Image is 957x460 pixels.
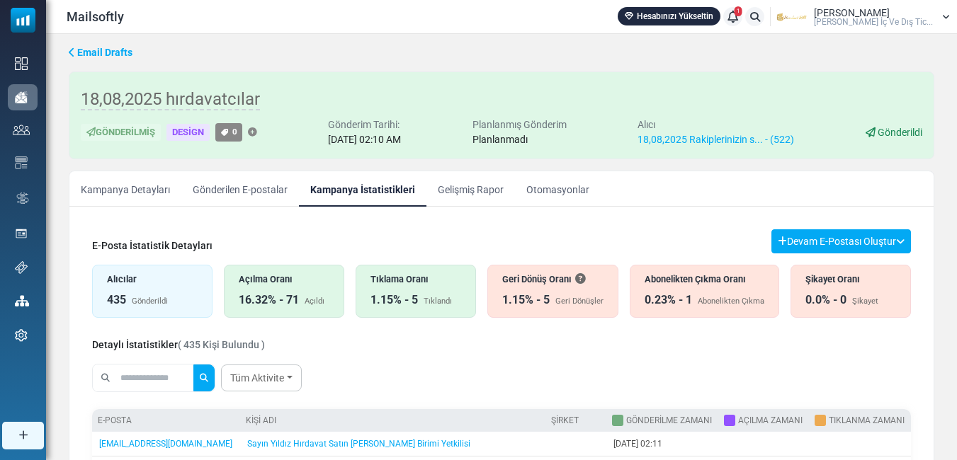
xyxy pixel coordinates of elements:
[98,415,132,425] a: E-posta
[829,415,905,425] a: Tıklanma Zamanı
[852,296,878,308] div: Şikayet
[92,238,213,253] div: E-Posta İstatistik Detayları
[107,292,126,309] div: 435
[698,296,764,308] div: Abonelikten Çıkma
[15,329,28,342] img: settings-icon.svg
[246,415,276,425] a: Kişi Adı
[81,89,260,110] span: 18,08,2025 hırdavatcılar
[328,132,401,147] div: [DATE] 02:10 AM
[69,171,181,207] a: Kampanya Detayları
[618,7,720,25] a: Hesabınızı Yükseltin
[247,439,470,449] a: Sayın Yıldız Hırdavat Satın [PERSON_NAME] Birimi Yetkilisi
[575,274,585,284] i: Bir e-posta alıcısına ulaşamadığında geri döner. Bu, dolu bir gelen kutusu nedeniyle geçici olara...
[67,7,124,26] span: Mailsoftly
[775,6,810,28] img: User Logo
[215,123,242,141] a: 0
[132,296,168,308] div: Gönderildi
[638,134,794,145] a: 18,08,2025 Rakiplerinizin s... - (522)
[181,171,299,207] a: Gönderilen E-postalar
[221,364,302,391] a: Tüm Aktivite
[81,124,161,142] div: Gönderilmiş
[814,18,933,26] span: [PERSON_NAME] İç Ve Dış Tic...
[502,292,550,309] div: 1.15% - 5
[15,57,28,70] img: dashboard-icon.svg
[15,156,28,169] img: email-templates-icon.svg
[472,134,528,145] span: Planlanmadı
[248,128,257,137] a: Etiket Ekle
[805,292,846,309] div: 0.0% - 0
[166,124,210,142] div: Design
[178,339,265,350] span: ( 435 Kişi Bulundu )
[13,125,30,134] img: contacts-icon.svg
[99,439,232,449] a: [EMAIL_ADDRESS][DOMAIN_NAME]
[426,171,515,207] a: Gelişmiş Rapor
[638,117,794,132] div: Alıcı
[814,8,890,18] span: [PERSON_NAME]
[239,292,299,309] div: 16.32% - 71
[771,229,911,253] button: Devam E-Postası Oluştur
[735,6,742,16] span: 1
[515,171,601,207] a: Otomasyonlar
[92,338,265,352] div: Detaylı İstatistikler
[606,432,718,456] td: [DATE] 02:11
[502,272,604,286] div: Geri Dönüş Oranı
[878,127,922,138] span: Gönderildi
[77,47,132,58] span: translation missing: tr.ms_sidebar.email_drafts
[775,6,950,28] a: User Logo [PERSON_NAME] [PERSON_NAME] İç Ve Dış Tic...
[555,296,604,308] div: Geri Dönüşler
[370,292,418,309] div: 1.15% - 5
[107,272,198,286] div: Alıcılar
[11,8,35,33] img: mailsoftly_icon_blue_white.svg
[626,415,712,425] a: Gönderilme Zamanı
[472,117,567,132] div: Planlanmış Gönderim
[69,45,132,60] a: Email Drafts
[15,261,28,274] img: support-icon.svg
[239,272,329,286] div: Açılma Oranı
[723,7,742,26] a: 1
[645,272,764,286] div: Abonelikten Çıkma Oranı
[15,91,28,103] img: campaigns-icon-active.png
[805,272,896,286] div: Şikayet Oranı
[232,127,237,137] span: 0
[305,296,324,308] div: Açıldı
[328,117,401,132] div: Gönderim Tarihi:
[645,292,692,309] div: 0.23% - 1
[15,227,28,240] img: landing_pages.svg
[370,272,461,286] div: Tıklama Oranı
[15,190,30,207] img: workflow.svg
[551,415,579,425] a: Şirket
[738,415,803,425] a: Açılma Zamanı
[299,171,426,207] a: Kampanya İstatistikleri
[424,296,452,308] div: Tıklandı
